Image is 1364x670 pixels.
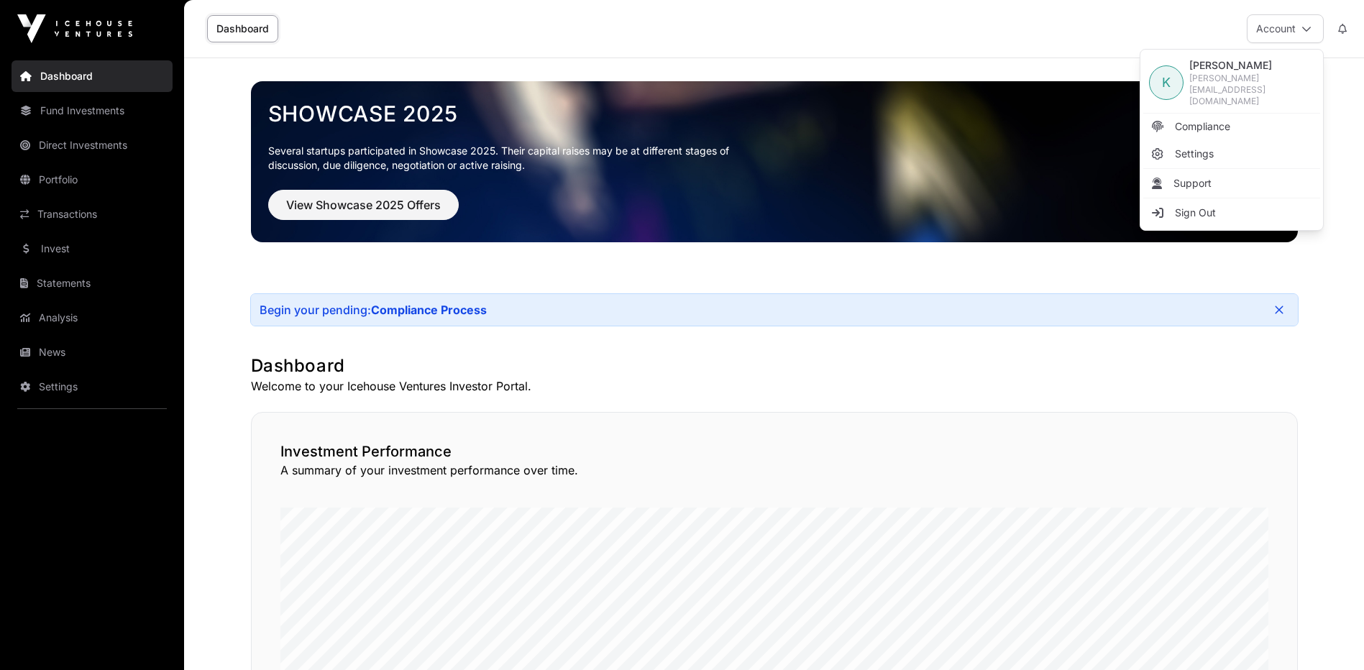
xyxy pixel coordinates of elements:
span: Sign Out [1175,206,1216,220]
a: Statements [12,267,173,299]
h1: Dashboard [251,354,1298,377]
a: Transactions [12,198,173,230]
span: [PERSON_NAME] [1189,58,1314,73]
a: Dashboard [12,60,173,92]
a: Settings [12,371,173,403]
a: Invest [12,233,173,265]
p: Several startups participated in Showcase 2025. Their capital raises may be at different stages o... [268,144,751,173]
div: Begin your pending: [260,303,487,317]
img: Icehouse Ventures Logo [17,14,132,43]
a: Compliance [1143,114,1320,139]
a: Direct Investments [12,129,173,161]
a: Fund Investments [12,95,173,127]
span: K [1162,73,1171,93]
button: Close [1269,300,1289,320]
span: [PERSON_NAME][EMAIL_ADDRESS][DOMAIN_NAME] [1189,73,1314,107]
a: Analysis [12,302,173,334]
p: Welcome to your Icehouse Ventures Investor Portal. [251,377,1298,395]
a: Dashboard [207,15,278,42]
a: Showcase 2025 [268,101,1281,127]
h2: Investment Performance [280,441,1268,462]
button: Account [1247,14,1324,43]
li: Support [1143,170,1320,196]
li: Sign Out [1143,200,1320,226]
a: Settings [1143,141,1320,167]
span: Compliance [1175,119,1230,134]
span: Support [1173,176,1212,191]
p: A summary of your investment performance over time. [280,462,1268,479]
a: View Showcase 2025 Offers [268,204,459,219]
span: Settings [1175,147,1214,161]
button: View Showcase 2025 Offers [268,190,459,220]
a: Compliance Process [371,303,487,317]
span: View Showcase 2025 Offers [286,196,441,214]
a: News [12,336,173,368]
img: Showcase 2025 [251,81,1298,242]
iframe: Chat Widget [1292,601,1364,670]
a: Portfolio [12,164,173,196]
